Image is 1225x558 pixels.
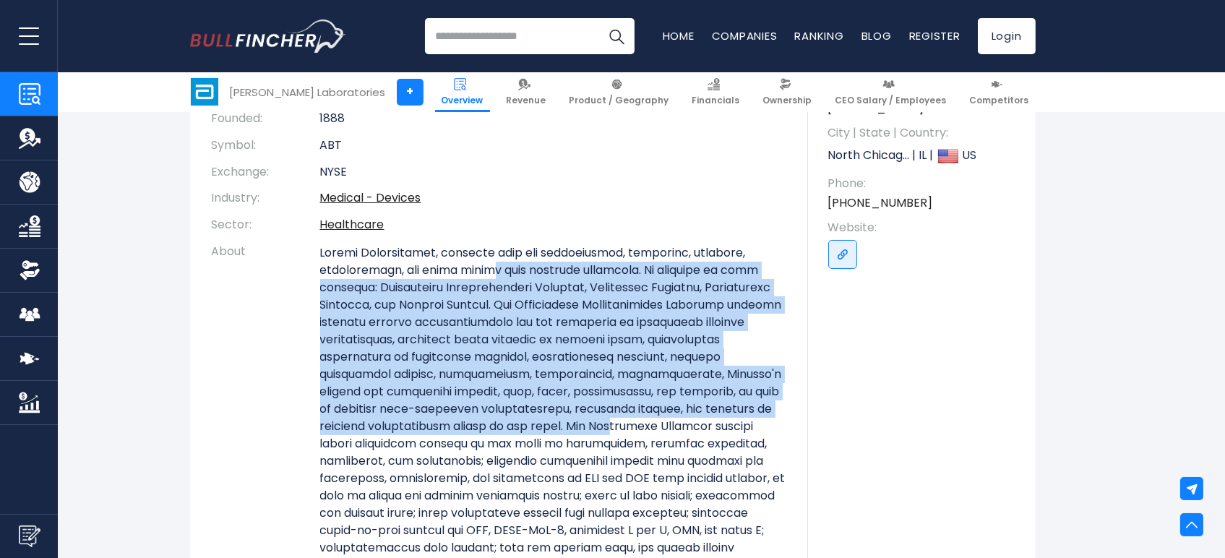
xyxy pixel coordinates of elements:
span: Website: [828,220,1021,236]
a: Medical - Devices [320,189,421,206]
a: Login [978,18,1036,54]
th: Founded: [212,106,320,132]
a: Go to homepage [190,20,345,53]
a: Blog [861,28,892,43]
a: Healthcare [320,216,384,233]
img: Ownership [19,259,40,281]
a: Register [909,28,960,43]
span: Overview [442,95,483,106]
span: Competitors [970,95,1029,106]
span: Phone: [828,176,1021,192]
th: Sector: [212,212,320,239]
span: CEO Salary / Employees [835,95,947,106]
th: Exchange: [212,159,320,186]
a: Go to link [828,240,857,269]
td: ABT [320,132,786,159]
th: Industry: [212,185,320,212]
button: Search [598,18,635,54]
td: NYSE [320,159,786,186]
img: Bullfincher logo [190,20,346,53]
img: ABT logo [191,78,218,106]
a: Ownership [757,72,819,112]
a: Ranking [795,28,844,43]
a: Product / Geography [563,72,676,112]
a: Revenue [500,72,553,112]
a: Companies [712,28,778,43]
a: [PHONE_NUMBER] [828,195,933,211]
a: Competitors [963,72,1036,112]
a: CEO Salary / Employees [829,72,953,112]
span: Financials [692,95,740,106]
a: Financials [686,72,747,112]
span: Product / Geography [569,95,669,106]
div: [PERSON_NAME] Laboratories [230,84,386,100]
a: Home [663,28,695,43]
a: Overview [435,72,490,112]
th: Symbol: [212,132,320,159]
span: City | State | Country: [828,125,1021,141]
td: 1888 [320,106,786,132]
span: Ownership [763,95,812,106]
a: + [397,79,424,106]
span: Revenue [507,95,546,106]
p: North Chicag... | IL | US [828,145,1021,167]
